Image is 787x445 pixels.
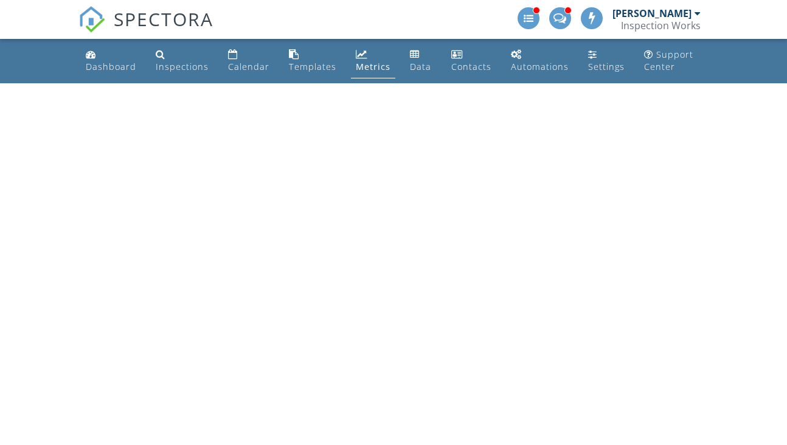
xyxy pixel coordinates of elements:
div: Inspections [156,61,209,72]
a: Metrics [351,44,395,78]
div: Templates [289,61,336,72]
a: Calendar [223,44,274,78]
a: Dashboard [81,44,141,78]
div: Support Center [644,49,693,72]
div: Metrics [356,61,390,72]
div: Settings [588,61,625,72]
a: Settings [583,44,629,78]
a: Data [405,44,437,78]
div: Inspection Works [621,19,701,32]
span: SPECTORA [114,6,213,32]
a: Contacts [446,44,496,78]
div: Calendar [228,61,269,72]
img: The Best Home Inspection Software - Spectora [78,6,105,33]
div: Contacts [451,61,491,72]
a: Templates [284,44,341,78]
div: [PERSON_NAME] [612,7,692,19]
div: Automations [511,61,569,72]
div: Dashboard [86,61,136,72]
a: Support Center [639,44,706,78]
a: Automations (Advanced) [506,44,574,78]
a: Inspections [151,44,213,78]
a: SPECTORA [78,16,213,42]
div: Data [410,61,431,72]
